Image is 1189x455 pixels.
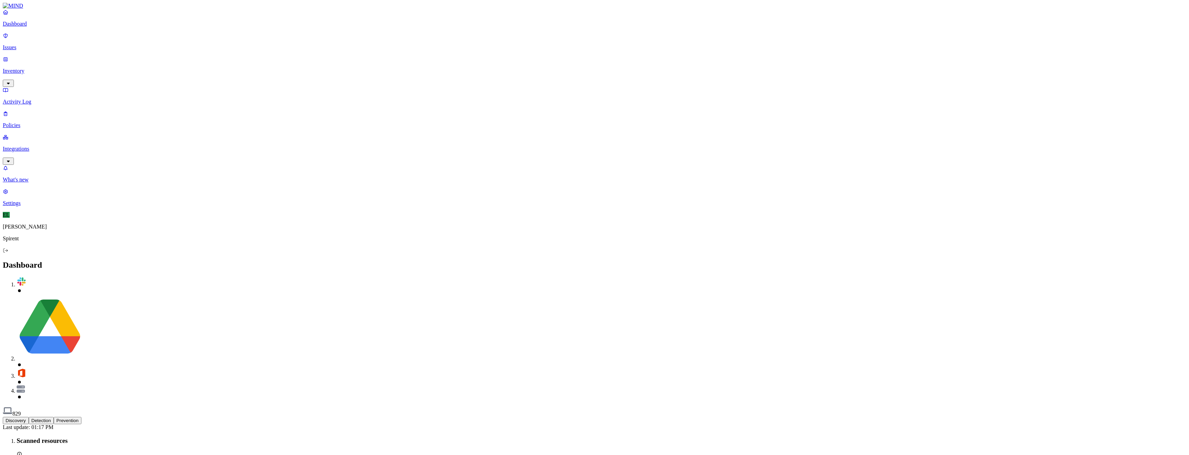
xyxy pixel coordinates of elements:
p: Policies [3,122,1186,128]
img: MIND [3,3,23,9]
p: Spirent [3,235,1186,242]
img: svg%3e [17,368,26,378]
p: Dashboard [3,21,1186,27]
a: What's new [3,165,1186,183]
p: Settings [3,200,1186,206]
span: EL [3,212,10,218]
a: Dashboard [3,9,1186,27]
a: Integrations [3,134,1186,164]
p: Issues [3,44,1186,51]
p: [PERSON_NAME] [3,224,1186,230]
p: What's new [3,177,1186,183]
button: Detection [29,417,54,424]
p: Integrations [3,146,1186,152]
a: Issues [3,33,1186,51]
h2: Dashboard [3,260,1186,270]
span: 829 [12,411,21,417]
a: Activity Log [3,87,1186,105]
h3: Scanned resources [17,437,1186,445]
p: Inventory [3,68,1186,74]
img: svg%3e [17,294,83,360]
a: Settings [3,188,1186,206]
button: Prevention [54,417,81,424]
button: Discovery [3,417,29,424]
img: svg%3e [3,406,12,416]
p: Activity Log [3,99,1186,105]
img: svg%3e [17,385,25,393]
img: svg%3e [17,277,26,286]
span: Last update: 01:17 PM [3,424,53,430]
a: Inventory [3,56,1186,86]
a: MIND [3,3,1186,9]
a: Policies [3,110,1186,128]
